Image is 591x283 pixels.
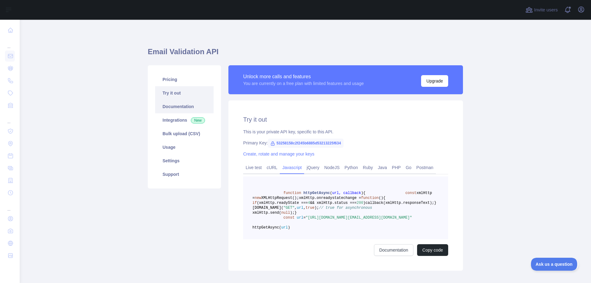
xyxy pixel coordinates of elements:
[264,163,280,172] a: cURL
[383,196,385,200] span: {
[148,47,463,62] h1: Email Validation API
[191,117,205,123] span: New
[405,191,416,195] span: const
[243,140,448,146] div: Primary Key:
[379,196,381,200] span: (
[421,75,448,87] button: Upgrade
[261,196,299,200] span: XMLHttpRequest();
[306,216,412,220] span: "[URL][DOMAIN_NAME][EMAIL_ADDRESS][DOMAIN_NAME]"
[356,201,363,205] span: 200
[281,225,288,230] span: url
[434,201,436,205] span: }
[361,191,363,195] span: )
[243,163,264,172] a: Live test
[297,206,304,210] span: url
[330,191,332,195] span: (
[252,206,283,210] span: [DOMAIN_NAME](
[342,163,360,172] a: Python
[304,163,322,172] a: jQuery
[243,73,364,80] div: Unlock more calls and features
[306,206,315,210] span: true
[389,163,403,172] a: PHP
[365,201,434,205] span: callback(xmlHttp.responseText);
[155,113,214,127] a: Integrations New
[363,201,365,205] span: )
[5,112,15,124] div: ...
[363,191,365,195] span: {
[281,211,290,215] span: null
[297,216,304,220] span: url
[283,216,295,220] span: const
[288,225,290,230] span: )
[5,200,15,212] div: ...
[310,201,356,205] span: && xmlHttp.status ===
[304,216,306,220] span: =
[295,211,297,215] span: }
[268,139,344,148] span: 53258158c2f245b6885d53213225f634
[252,225,281,230] span: httpGetAsync(
[155,127,214,140] a: Bulk upload (CSV)
[257,201,308,205] span: (xmlHttp.readyState ===
[155,73,214,86] a: Pricing
[374,244,413,256] a: Documentation
[403,163,414,172] a: Go
[299,196,361,200] span: xmlHttp.onreadystatechange =
[252,201,257,205] span: if
[243,129,448,135] div: This is your private API key, specific to this API.
[243,80,364,87] div: You are currently on a free plan with limited features and usage
[283,191,301,195] span: function
[315,206,319,210] span: );
[360,163,376,172] a: Ruby
[252,211,281,215] span: xmlHttp.send(
[255,196,261,200] span: new
[295,206,297,210] span: ,
[376,163,390,172] a: Java
[524,5,559,15] button: Invite users
[381,196,383,200] span: )
[155,86,214,100] a: Try it out
[304,191,330,195] span: httpGetAsync
[243,115,448,124] h2: Try it out
[414,163,436,172] a: Postman
[361,196,379,200] span: function
[319,206,372,210] span: // true for asynchronous
[534,6,558,14] span: Invite users
[531,258,579,271] iframe: Toggle Customer Support
[280,163,304,172] a: Javascript
[290,211,294,215] span: );
[322,163,342,172] a: NodeJS
[5,37,15,49] div: ...
[283,206,295,210] span: "GET"
[155,154,214,168] a: Settings
[332,191,361,195] span: url, callback
[155,168,214,181] a: Support
[155,100,214,113] a: Documentation
[417,244,448,256] button: Copy code
[308,201,310,205] span: 4
[243,152,314,156] a: Create, rotate and manage your keys
[155,140,214,154] a: Usage
[304,206,306,210] span: ,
